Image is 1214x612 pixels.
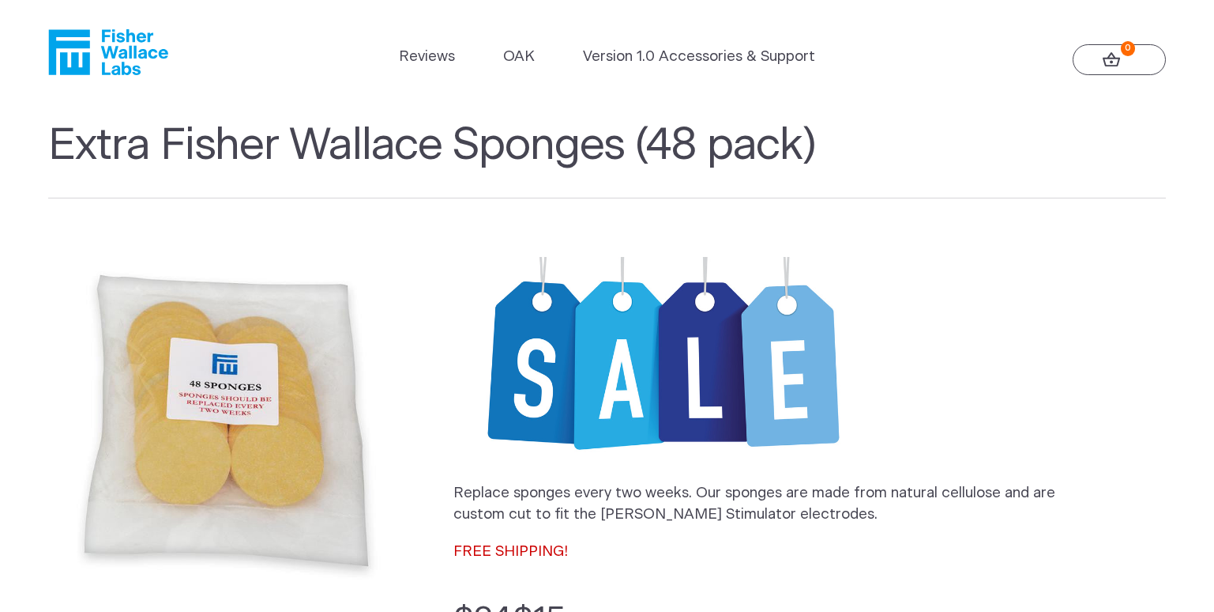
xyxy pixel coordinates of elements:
img: Extra Fisher Wallace Sponges (48 pack) [48,243,404,599]
a: OAK [503,46,535,68]
strong: 0 [1121,41,1136,56]
a: Fisher Wallace [48,29,168,75]
h1: Extra Fisher Wallace Sponges (48 pack) [48,119,1165,198]
span: FREE SHIPPING! [453,544,568,559]
a: Reviews [399,46,455,68]
a: Version 1.0 Accessories & Support [583,46,815,68]
p: Replace sponges every two weeks. Our sponges are made from natural cellulose and are custom cut t... [453,482,1098,527]
a: 0 [1073,44,1166,76]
